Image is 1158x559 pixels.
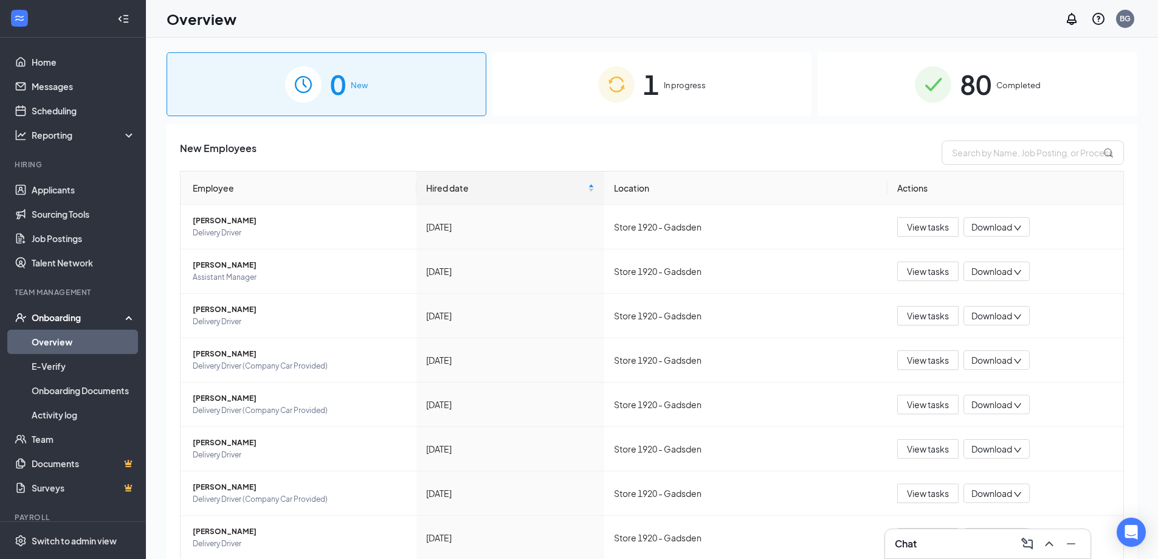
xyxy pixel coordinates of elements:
[604,205,887,249] td: Store 1920 - Gadsden
[426,265,595,278] div: [DATE]
[604,249,887,294] td: Store 1920 - Gadsden
[971,487,1012,500] span: Download
[1013,313,1022,321] span: down
[32,378,136,403] a: Onboarding Documents
[604,427,887,471] td: Store 1920 - Gadsden
[1013,401,1022,410] span: down
[32,99,136,123] a: Scheduling
[897,484,959,503] button: View tasks
[604,338,887,383] td: Store 1920 - Gadsden
[193,449,407,461] span: Delivery Driver
[907,487,949,500] span: View tasks
[960,63,991,105] span: 80
[180,141,257,165] span: New Employees
[426,398,595,411] div: [DATE]
[32,251,136,275] a: Talent Network
[1039,534,1059,554] button: ChevronUp
[32,129,136,141] div: Reporting
[971,221,1012,234] span: Download
[971,398,1012,411] span: Download
[32,535,117,547] div: Switch to admin view
[32,74,136,99] a: Messages
[15,535,27,547] svg: Settings
[193,215,407,227] span: [PERSON_NAME]
[907,353,949,367] span: View tasks
[32,178,136,202] a: Applicants
[1013,490,1022,499] span: down
[604,383,887,427] td: Store 1920 - Gadsden
[1013,224,1022,232] span: down
[604,294,887,338] td: Store 1920 - Gadsden
[664,79,706,91] span: In progress
[942,141,1124,165] input: Search by Name, Job Posting, or Process
[426,309,595,322] div: [DATE]
[193,538,407,550] span: Delivery Driver
[1117,518,1146,547] div: Open Intercom Messenger
[996,79,1041,91] span: Completed
[971,310,1012,322] span: Download
[604,471,887,516] td: Store 1920 - Gadsden
[426,487,595,500] div: [DATE]
[193,493,407,505] span: Delivery Driver (Company Car Provided)
[193,227,407,239] span: Delivery Driver
[426,442,595,456] div: [DATE]
[887,172,1123,205] th: Actions
[15,512,133,523] div: Payroll
[897,395,959,414] button: View tasks
[193,360,407,372] span: Delivery Driver (Company Car Provided)
[426,181,586,195] span: Hired date
[426,531,595,544] div: [DATE]
[1061,534,1081,554] button: Minimize
[193,316,407,328] span: Delivery Driver
[907,398,949,411] span: View tasks
[330,63,346,105] span: 0
[351,79,368,91] span: New
[971,443,1012,456] span: Download
[971,265,1012,278] span: Download
[32,330,136,354] a: Overview
[907,265,949,278] span: View tasks
[193,271,407,283] span: Assistant Manager
[907,442,949,456] span: View tasks
[32,403,136,427] a: Activity log
[1020,536,1035,551] svg: ComposeMessage
[897,262,959,281] button: View tasks
[971,354,1012,367] span: Download
[15,159,133,170] div: Hiring
[32,476,136,500] a: SurveysCrown
[32,202,136,226] a: Sourcing Tools
[897,217,959,237] button: View tasks
[1042,536,1056,551] svg: ChevronUp
[15,311,27,324] svg: UserCheck
[117,13,129,25] svg: Collapse
[32,451,136,476] a: DocumentsCrown
[193,437,407,449] span: [PERSON_NAME]
[193,259,407,271] span: [PERSON_NAME]
[604,172,887,205] th: Location
[193,392,407,404] span: [PERSON_NAME]
[32,311,125,324] div: Onboarding
[1091,12,1106,26] svg: QuestionInfo
[897,306,959,325] button: View tasks
[181,172,416,205] th: Employee
[193,481,407,493] span: [PERSON_NAME]
[1013,357,1022,366] span: down
[13,12,26,24] svg: WorkstreamLogo
[15,129,27,141] svg: Analysis
[1013,446,1022,454] span: down
[426,220,595,234] div: [DATE]
[895,537,917,550] h3: Chat
[32,354,136,378] a: E-Verify
[907,309,949,322] span: View tasks
[193,526,407,538] span: [PERSON_NAME]
[1064,536,1078,551] svg: Minimize
[167,9,236,29] h1: Overview
[193,304,407,316] span: [PERSON_NAME]
[1064,12,1079,26] svg: Notifications
[643,63,659,105] span: 1
[1018,534,1037,554] button: ComposeMessage
[1013,268,1022,277] span: down
[897,528,959,547] button: View tasks
[32,50,136,74] a: Home
[1120,13,1131,24] div: BG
